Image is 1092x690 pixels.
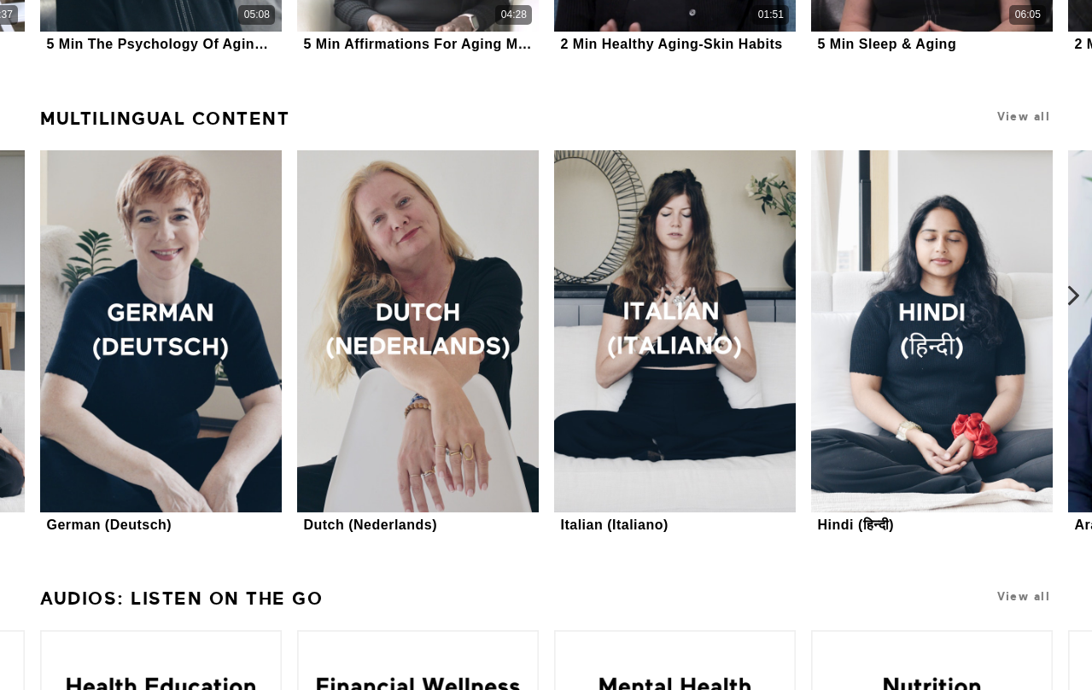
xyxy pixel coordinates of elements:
div: Hindi (हिन्दी) [817,517,894,533]
a: Italian (Italiano)Italian (Italiano) [554,150,796,535]
a: Dutch (Nederlands)Dutch (Nederlands) [297,150,539,535]
div: 01:51 [758,8,784,22]
a: View all [997,110,1050,123]
div: 04:28 [501,8,527,22]
a: Multilingual Content [40,101,289,137]
a: German (Deutsch)German (Deutsch) [40,150,282,535]
div: 5 Min Affirmations For Aging Mindfully [303,36,533,52]
div: German (Deutsch) [46,517,172,533]
div: 5 Min The Psychology Of Aging Gracefully [46,36,276,52]
div: 2 Min Healthy Aging-Skin Habits [560,36,782,52]
a: Hindi (हिन्दी)Hindi (हिन्दी) [811,150,1053,535]
div: 06:05 [1015,8,1041,22]
a: View all [997,590,1050,603]
div: 05:08 [244,8,270,22]
div: 5 Min Sleep & Aging [817,36,956,52]
a: Audios: Listen On the Go [40,581,323,617]
div: Italian (Italiano) [560,517,668,533]
div: Dutch (Nederlands) [303,517,437,533]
